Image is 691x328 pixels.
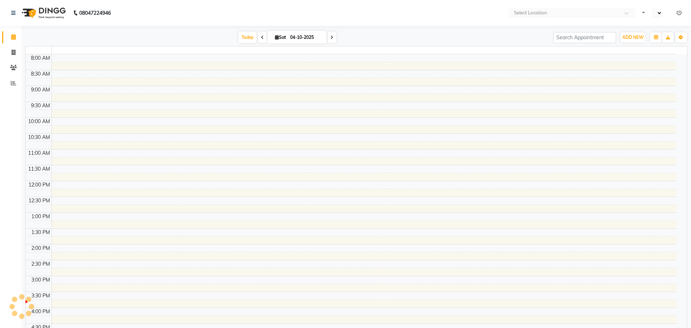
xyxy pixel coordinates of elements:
[30,276,51,284] div: 3:00 PM
[27,149,51,157] div: 11:00 AM
[30,229,51,236] div: 1:30 PM
[30,102,51,109] div: 9:30 AM
[30,70,51,78] div: 8:30 AM
[30,260,51,268] div: 2:30 PM
[30,244,51,252] div: 2:00 PM
[514,9,547,17] div: Select Location
[27,181,51,189] div: 12:00 PM
[620,32,645,42] button: ADD NEW
[27,134,51,141] div: 10:30 AM
[288,32,324,43] input: 2025-10-04
[553,32,616,43] input: Search Appointment
[30,54,51,62] div: 8:00 AM
[239,32,257,43] span: Today
[27,197,51,205] div: 12:30 PM
[27,165,51,173] div: 11:30 AM
[27,118,51,125] div: 10:00 AM
[30,292,51,300] div: 3:30 PM
[79,3,111,23] b: 08047224946
[30,213,51,220] div: 1:00 PM
[30,308,51,315] div: 4:00 PM
[622,35,643,40] span: ADD NEW
[30,86,51,94] div: 9:00 AM
[18,3,68,23] img: logo
[273,35,288,40] span: Sat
